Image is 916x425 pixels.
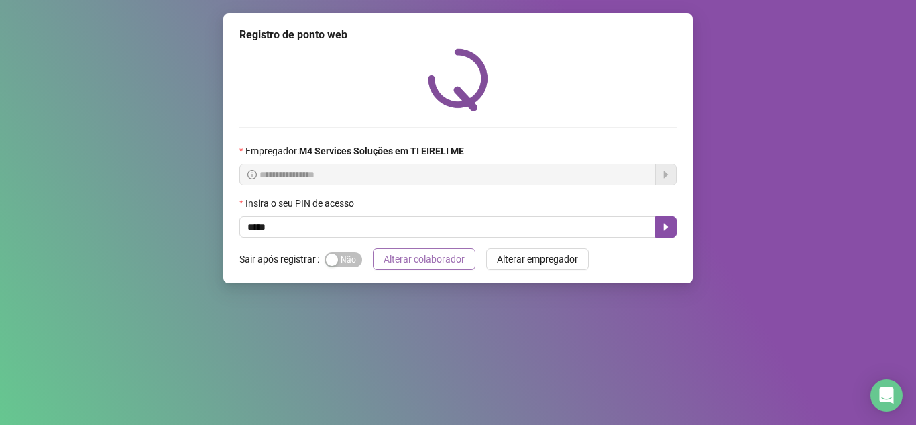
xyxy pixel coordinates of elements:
span: Alterar colaborador [384,252,465,267]
span: caret-right [661,222,671,232]
label: Insira o seu PIN de acesso [239,196,363,211]
strong: M4 Services Soluções em TI EIRELI ME [299,146,464,156]
button: Alterar colaborador [373,248,475,270]
span: Alterar empregador [497,252,578,267]
div: Open Intercom Messenger [870,379,903,412]
span: info-circle [247,170,257,179]
label: Sair após registrar [239,248,325,270]
div: Registro de ponto web [239,27,677,43]
span: Empregador : [245,144,464,158]
img: QRPoint [428,48,488,111]
button: Alterar empregador [486,248,589,270]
